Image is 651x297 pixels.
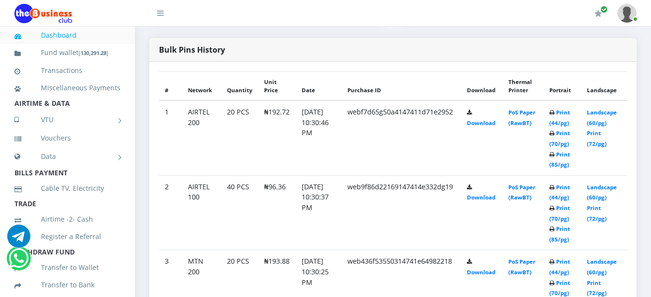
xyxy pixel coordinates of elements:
[595,10,602,17] i: Renew/Upgrade Subscription
[508,109,535,127] a: PoS Paper (RawBT)
[587,204,607,222] a: Print (72/pg)
[79,49,108,57] small: [ ]
[342,100,461,175] td: webf7d65g50a4147411d71e2952
[14,42,120,64] a: Fund wallet[130,291.28]
[600,6,608,13] span: Renew/Upgrade Subscription
[14,4,72,23] img: Logo
[587,109,617,127] a: Landscape (60/pg)
[549,109,570,127] a: Print (44/pg)
[221,175,258,250] td: 40 PCS
[159,71,182,100] th: #
[14,208,120,230] a: Airtime -2- Cash
[503,71,544,100] th: Thermal Printer
[461,71,503,100] th: Download
[182,100,221,175] td: AIRTEL 200
[587,258,617,276] a: Landscape (60/pg)
[296,71,342,100] th: Date
[14,274,120,296] a: Transfer to Bank
[258,175,296,250] td: ₦96.36
[9,254,28,270] a: Chat for support
[80,49,106,57] b: 130,291.28
[544,71,581,100] th: Portrait
[14,77,120,99] a: Miscellaneous Payments
[258,71,296,100] th: Unit Price
[467,269,495,276] a: Download
[587,279,607,297] a: Print (72/pg)
[549,184,570,201] a: Print (44/pg)
[14,59,120,82] a: Transactions
[581,71,627,100] th: Landscape
[14,127,120,149] a: Vouchers
[467,119,495,127] a: Download
[549,258,570,276] a: Print (44/pg)
[549,225,570,243] a: Print (85/pg)
[258,100,296,175] td: ₦192.72
[7,232,30,248] a: Chat for support
[159,44,225,55] strong: Bulk Pins History
[182,175,221,250] td: AIRTEL 100
[14,177,120,199] a: Cable TV, Electricity
[342,71,461,100] th: Purchase ID
[159,100,182,175] td: 1
[508,184,535,201] a: PoS Paper (RawBT)
[296,100,342,175] td: [DATE] 10:30:46 PM
[296,175,342,250] td: [DATE] 10:30:37 PM
[14,108,120,132] a: VTU
[159,175,182,250] td: 2
[467,194,495,201] a: Download
[617,4,637,23] img: User
[587,184,617,201] a: Landscape (60/pg)
[508,258,535,276] a: PoS Paper (RawBT)
[549,279,570,297] a: Print (70/pg)
[221,71,258,100] th: Quantity
[549,129,570,147] a: Print (70/pg)
[182,71,221,100] th: Network
[342,175,461,250] td: web9f86d22169147414e332dg19
[14,256,120,279] a: Transfer to Wallet
[14,24,120,46] a: Dashboard
[549,204,570,222] a: Print (70/pg)
[14,226,120,248] a: Register a Referral
[549,151,570,169] a: Print (85/pg)
[14,144,120,169] a: Data
[221,100,258,175] td: 20 PCS
[587,129,607,147] a: Print (72/pg)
